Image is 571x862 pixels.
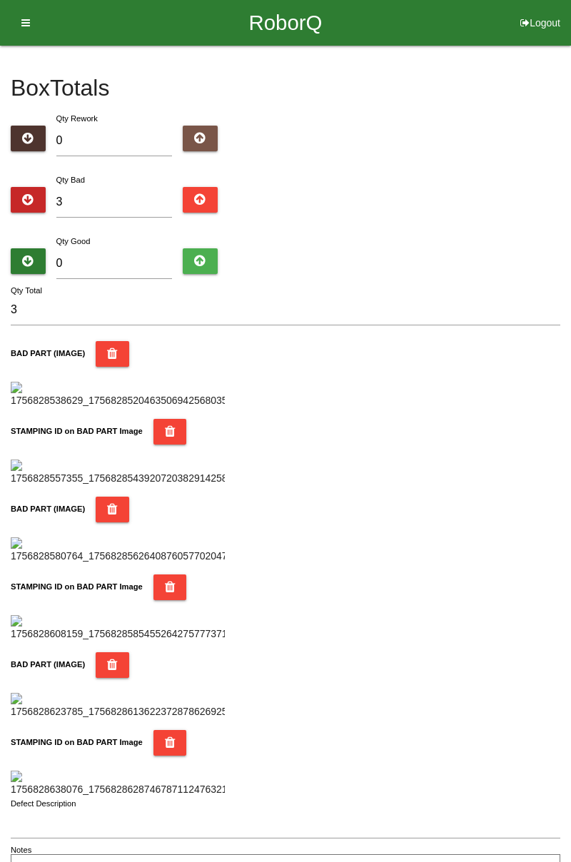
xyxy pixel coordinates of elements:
[153,419,187,445] button: STAMPING ID on BAD PART Image
[11,660,85,669] b: BAD PART (IMAGE)
[11,382,225,408] img: 1756828538629_17568285204635069425680355736555.jpg
[11,615,225,642] img: 1756828608159_17568285854552642757773717935045.jpg
[11,460,225,486] img: 1756828557355_1756828543920720382914258311634.jpg
[11,285,42,297] label: Qty Total
[96,497,129,522] button: BAD PART (IMAGE)
[11,504,85,513] b: BAD PART (IMAGE)
[11,537,225,564] img: 1756828580764_17568285626408760577020473953671.jpg
[11,349,85,358] b: BAD PART (IMAGE)
[96,341,129,367] button: BAD PART (IMAGE)
[153,574,187,600] button: STAMPING ID on BAD PART Image
[11,798,76,810] label: Defect Description
[11,771,225,797] img: 1756828638076_17568286287467871124763219288288.jpg
[11,844,31,856] label: Notes
[11,738,143,746] b: STAMPING ID on BAD PART Image
[11,582,143,591] b: STAMPING ID on BAD PART Image
[11,693,225,719] img: 1756828623785_17568286136223728786269255777578.jpg
[56,176,85,184] label: Qty Bad
[11,427,143,435] b: STAMPING ID on BAD PART Image
[153,730,187,756] button: STAMPING ID on BAD PART Image
[56,237,91,245] label: Qty Good
[11,76,560,101] h4: Box Totals
[96,652,129,678] button: BAD PART (IMAGE)
[56,114,98,123] label: Qty Rework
